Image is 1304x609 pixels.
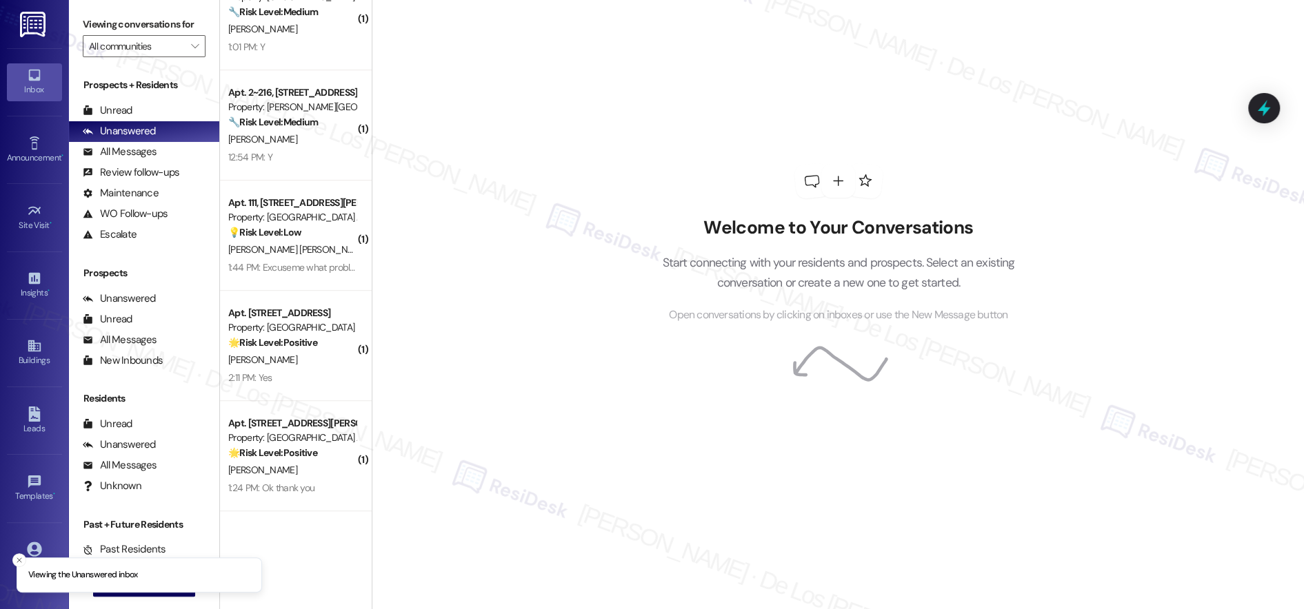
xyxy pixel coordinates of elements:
[228,6,318,18] strong: 🔧 Risk Level: Medium
[228,464,297,476] span: [PERSON_NAME]
[53,489,55,499] span: •
[50,218,52,228] span: •
[61,151,63,161] span: •
[83,186,159,200] div: Maintenance
[228,41,265,53] div: 1:01 PM: Y
[641,253,1036,292] p: Start connecting with your residents and prospects. Select an existing conversation or create a n...
[7,402,62,440] a: Leads
[83,479,141,493] div: Unknown
[69,517,219,532] div: Past + Future Residents
[28,569,138,581] p: Viewing the Unanswered inbox
[7,199,62,236] a: Site Visit •
[228,371,272,384] div: 2:11 PM: Yes
[228,261,363,273] div: 1:44 PM: Excuseme what problem
[228,431,356,445] div: Property: [GEOGRAPHIC_DATA] Apartments
[83,312,132,327] div: Unread
[48,286,50,296] span: •
[228,353,297,366] span: [PERSON_NAME]
[83,103,132,118] div: Unread
[228,23,297,35] span: [PERSON_NAME]
[83,437,156,452] div: Unanswered
[7,470,62,507] a: Templates •
[83,291,156,306] div: Unanswered
[69,391,219,406] div: Residents
[191,41,199,52] i: 
[228,151,272,163] div: 12:54 PM: Y
[228,226,301,238] strong: 💡 Risk Level: Low
[83,333,157,347] div: All Messages
[228,210,356,225] div: Property: [GEOGRAPHIC_DATA] Apartments
[228,306,356,320] div: Apt. [STREET_ADDRESS]
[228,320,356,335] div: Property: [GEOGRAPHIC_DATA]
[669,307,1007,324] span: Open conversations by clicking on inboxes or use the New Message button
[83,145,157,159] div: All Messages
[83,227,137,242] div: Escalate
[83,165,179,180] div: Review follow-ups
[228,85,356,100] div: Apt. 2~216, [STREET_ADDRESS]
[228,482,314,494] div: 1:24 PM: Ok thank you
[83,353,163,368] div: New Inbounds
[7,63,62,101] a: Inbox
[7,267,62,304] a: Insights •
[12,553,26,567] button: Close toast
[83,417,132,431] div: Unread
[83,542,166,557] div: Past Residents
[228,446,317,459] strong: 🌟 Risk Level: Positive
[228,100,356,114] div: Property: [PERSON_NAME][GEOGRAPHIC_DATA] Apartments
[7,334,62,371] a: Buildings
[641,217,1036,239] h2: Welcome to Your Conversations
[228,196,356,210] div: Apt. 111, [STREET_ADDRESS][PERSON_NAME]
[69,78,219,92] div: Prospects + Residents
[228,336,317,349] strong: 🌟 Risk Level: Positive
[69,266,219,280] div: Prospects
[83,124,156,138] div: Unanswered
[228,416,356,431] div: Apt. [STREET_ADDRESS][PERSON_NAME]
[228,116,318,128] strong: 🔧 Risk Level: Medium
[228,133,297,145] span: [PERSON_NAME]
[89,35,183,57] input: All communities
[83,458,157,473] div: All Messages
[83,14,205,35] label: Viewing conversations for
[83,207,168,221] div: WO Follow-ups
[7,537,62,575] a: Account
[228,243,372,256] span: [PERSON_NAME] [PERSON_NAME]
[20,12,48,37] img: ResiDesk Logo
